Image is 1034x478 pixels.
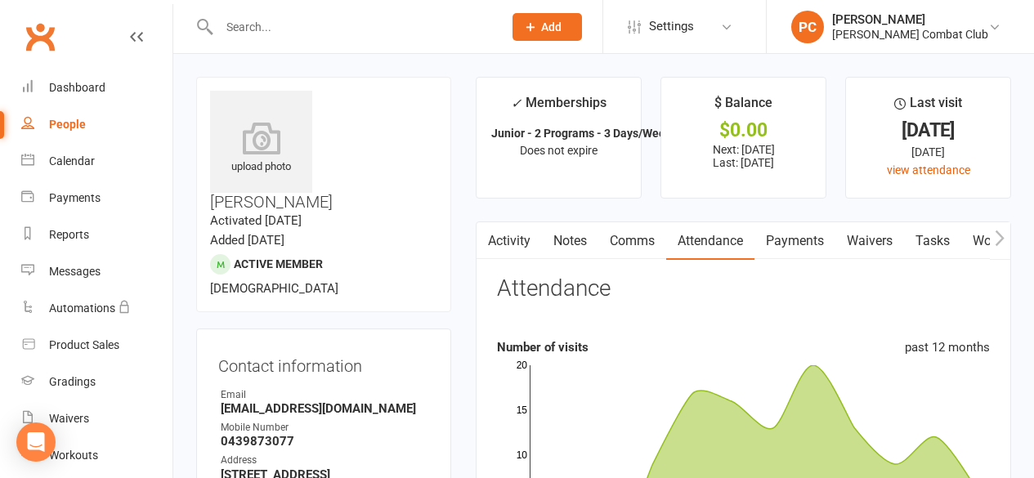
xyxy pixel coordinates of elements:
[49,375,96,388] div: Gradings
[894,92,962,122] div: Last visit
[210,213,302,228] time: Activated [DATE]
[21,400,172,437] a: Waivers
[49,191,101,204] div: Payments
[21,437,172,474] a: Workouts
[513,13,582,41] button: Add
[861,143,996,161] div: [DATE]
[598,222,666,260] a: Comms
[511,92,607,123] div: Memberships
[887,163,970,176] a: view attendance
[218,351,429,375] h3: Contact information
[21,180,172,217] a: Payments
[21,217,172,253] a: Reports
[214,16,491,38] input: Search...
[835,222,904,260] a: Waivers
[49,302,115,315] div: Automations
[832,27,988,42] div: [PERSON_NAME] Combat Club
[511,96,521,111] i: ✓
[491,127,671,140] strong: Junior - 2 Programs - 3 Days/Week
[666,222,754,260] a: Attendance
[791,11,824,43] div: PC
[21,69,172,106] a: Dashboard
[49,449,98,462] div: Workouts
[21,143,172,180] a: Calendar
[861,122,996,139] div: [DATE]
[542,222,598,260] a: Notes
[905,337,990,357] div: past 12 months
[676,143,811,169] p: Next: [DATE] Last: [DATE]
[497,276,611,302] h3: Attendance
[221,420,429,436] div: Mobile Number
[21,290,172,327] a: Automations
[520,144,598,157] span: Does not expire
[49,412,89,425] div: Waivers
[49,228,89,241] div: Reports
[49,118,86,131] div: People
[21,106,172,143] a: People
[754,222,835,260] a: Payments
[477,222,542,260] a: Activity
[21,364,172,400] a: Gradings
[221,401,429,416] strong: [EMAIL_ADDRESS][DOMAIN_NAME]
[21,253,172,290] a: Messages
[904,222,961,260] a: Tasks
[210,91,437,211] h3: [PERSON_NAME]
[210,122,312,176] div: upload photo
[497,340,589,355] strong: Number of visits
[541,20,562,34] span: Add
[49,265,101,278] div: Messages
[16,422,56,462] div: Open Intercom Messenger
[221,434,429,449] strong: 0439873077
[49,154,95,168] div: Calendar
[49,81,105,94] div: Dashboard
[21,327,172,364] a: Product Sales
[221,387,429,403] div: Email
[832,12,988,27] div: [PERSON_NAME]
[714,92,772,122] div: $ Balance
[234,257,323,270] span: Active member
[49,338,119,351] div: Product Sales
[20,16,60,57] a: Clubworx
[210,281,338,296] span: [DEMOGRAPHIC_DATA]
[649,8,694,45] span: Settings
[210,233,284,248] time: Added [DATE]
[676,122,811,139] div: $0.00
[221,453,429,468] div: Address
